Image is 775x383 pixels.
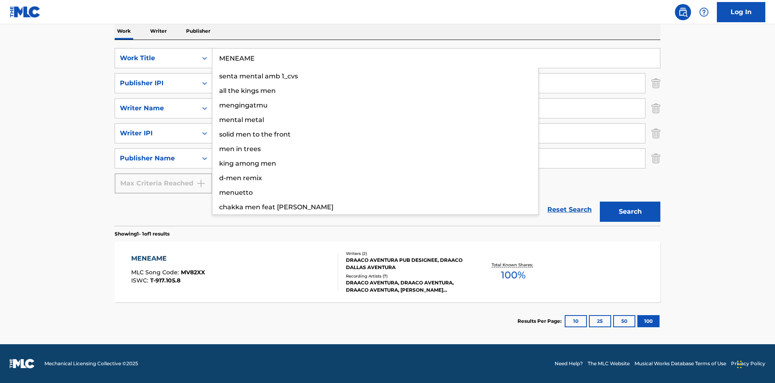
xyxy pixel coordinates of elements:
[120,53,193,63] div: Work Title
[678,7,688,17] img: search
[131,277,150,284] span: ISWC :
[148,23,169,40] p: Writer
[219,174,262,182] span: d-men remix
[219,130,291,138] span: solid men to the front
[219,189,253,196] span: menuetto
[115,48,660,226] form: Search Form
[717,2,765,22] a: Log In
[565,315,587,327] button: 10
[651,148,660,168] img: Delete Criterion
[637,315,660,327] button: 100
[346,279,468,294] div: DRAACO AVENTURA, DRAACO AVENTURA, DRAACO AVENTURA, [PERSON_NAME] AVENTURA, DRAACO AVENTURA
[115,23,133,40] p: Work
[696,4,712,20] div: Help
[150,277,180,284] span: T-917.105.8
[219,203,333,211] span: chakka men feat [PERSON_NAME]
[10,6,41,18] img: MLC Logo
[735,344,775,383] iframe: Chat Widget
[346,273,468,279] div: Recording Artists ( 7 )
[181,269,205,276] span: MV82XX
[120,103,193,113] div: Writer Name
[120,154,193,163] div: Publisher Name
[131,269,181,276] span: MLC Song Code :
[10,359,35,368] img: logo
[675,4,691,20] a: Public Search
[651,123,660,143] img: Delete Criterion
[613,315,635,327] button: 50
[120,78,193,88] div: Publisher IPI
[517,318,563,325] p: Results Per Page:
[184,23,213,40] p: Publisher
[115,242,660,302] a: MENEAMEMLC Song Code:MV82XXISWC:T-917.105.8Writers (2)DRAACO AVENTURA PUB DESIGNEE, DRAACO DALLAS...
[492,262,535,268] p: Total Known Shares:
[131,254,205,263] div: MENEAME
[219,116,264,124] span: mental metal
[120,128,193,138] div: Writer IPI
[651,73,660,93] img: Delete Criterion
[219,72,298,80] span: senta mental amb 1_cvs
[543,201,596,219] a: Reset Search
[115,230,170,238] p: Showing 1 - 1 of 1 results
[346,250,468,257] div: Writers ( 2 )
[600,202,660,222] button: Search
[731,360,765,367] a: Privacy Policy
[699,7,709,17] img: help
[219,101,268,109] span: mengingatmu
[737,352,742,377] div: Drag
[589,315,611,327] button: 25
[44,360,138,367] span: Mechanical Licensing Collective © 2025
[651,98,660,118] img: Delete Criterion
[501,268,526,282] span: 100 %
[635,360,726,367] a: Musical Works Database Terms of Use
[219,160,276,167] span: king among men
[219,87,276,95] span: all the kings men
[346,257,468,271] div: DRAACO AVENTURA PUB DESIGNEE, DRAACO DALLAS AVENTURA
[588,360,630,367] a: The MLC Website
[555,360,583,367] a: Need Help?
[219,145,261,153] span: men in trees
